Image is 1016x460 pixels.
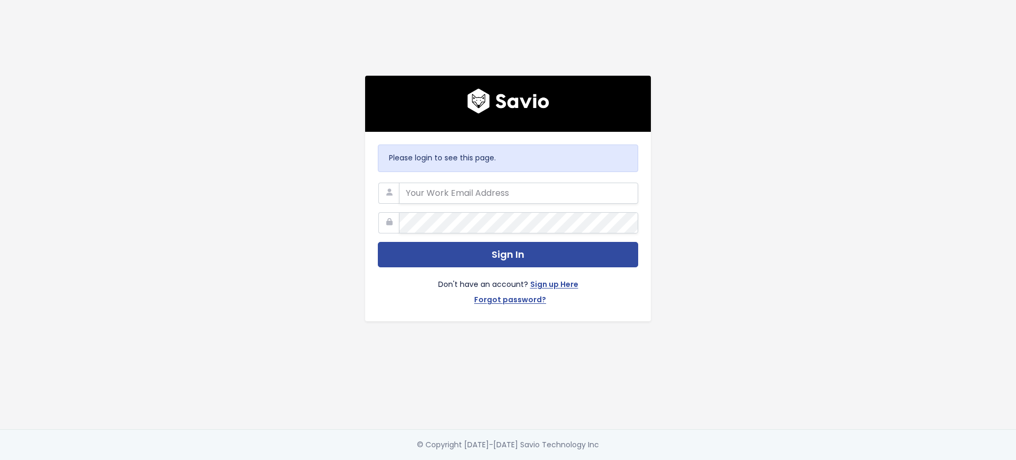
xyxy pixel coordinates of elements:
[378,267,638,309] div: Don't have an account?
[378,242,638,268] button: Sign In
[389,151,627,165] p: Please login to see this page.
[467,88,549,114] img: logo600x187.a314fd40982d.png
[474,293,546,309] a: Forgot password?
[417,438,599,452] div: © Copyright [DATE]-[DATE] Savio Technology Inc
[399,183,638,204] input: Your Work Email Address
[530,278,578,293] a: Sign up Here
